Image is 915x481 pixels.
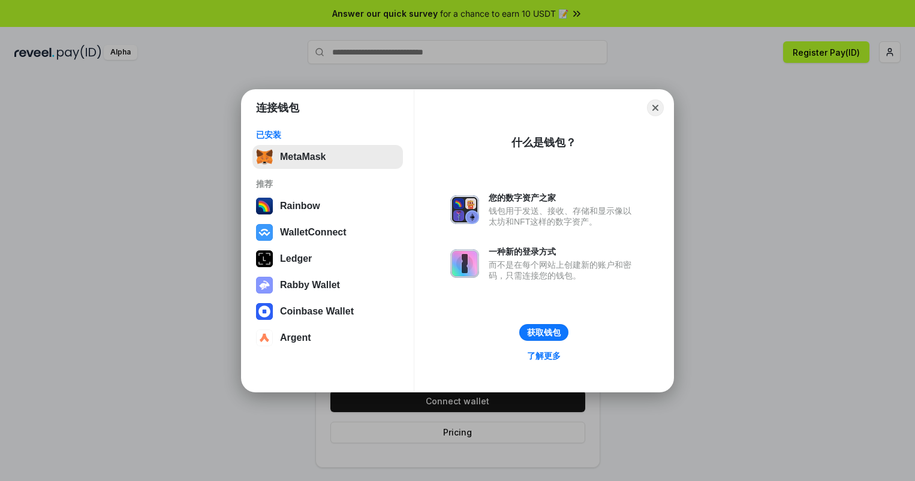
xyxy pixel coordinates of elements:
button: Ledger [252,247,403,271]
div: 钱包用于发送、接收、存储和显示像以太坊和NFT这样的数字资产。 [489,205,637,227]
div: 什么是钱包？ [511,135,576,150]
button: Close [647,99,664,116]
div: 一种新的登录方式 [489,246,637,257]
img: svg+xml,%3Csvg%20width%3D%2228%22%20height%3D%2228%22%20viewBox%3D%220%200%2028%2028%22%20fill%3D... [256,329,273,346]
img: svg+xml,%3Csvg%20xmlns%3D%22http%3A%2F%2Fwww.w3.org%2F2000%2Fsvg%22%20fill%3D%22none%22%20viewBox... [450,249,479,278]
div: WalletConnect [280,227,347,238]
div: Ledger [280,253,312,264]
img: svg+xml,%3Csvg%20xmlns%3D%22http%3A%2F%2Fwww.w3.org%2F2000%2Fsvg%22%20width%3D%2228%22%20height%3... [256,250,273,267]
div: 获取钱包 [527,327,561,338]
div: MetaMask [280,152,326,162]
div: Coinbase Wallet [280,306,354,317]
div: 了解更多 [527,350,561,361]
button: WalletConnect [252,220,403,244]
img: svg+xml,%3Csvg%20xmlns%3D%22http%3A%2F%2Fwww.w3.org%2F2000%2Fsvg%22%20fill%3D%22none%22%20viewBox... [450,195,479,224]
button: Rabby Wallet [252,273,403,297]
div: Argent [280,332,311,343]
img: svg+xml,%3Csvg%20width%3D%2228%22%20height%3D%2228%22%20viewBox%3D%220%200%2028%2028%22%20fill%3D... [256,303,273,320]
div: 已安装 [256,129,399,140]
button: Rainbow [252,194,403,218]
img: svg+xml,%3Csvg%20xmlns%3D%22http%3A%2F%2Fwww.w3.org%2F2000%2Fsvg%22%20fill%3D%22none%22%20viewBox... [256,277,273,294]
div: 而不是在每个网站上创建新的账户和密码，只需连接您的钱包。 [489,259,637,281]
div: Rabby Wallet [280,280,340,291]
button: Coinbase Wallet [252,300,403,323]
div: 推荐 [256,179,399,189]
button: 获取钱包 [519,324,568,341]
a: 了解更多 [520,348,568,364]
h1: 连接钱包 [256,101,299,115]
img: svg+xml,%3Csvg%20fill%3D%22none%22%20height%3D%2233%22%20viewBox%3D%220%200%2035%2033%22%20width%... [256,149,273,165]
button: Argent [252,326,403,350]
div: Rainbow [280,201,320,211]
button: MetaMask [252,145,403,169]
img: svg+xml,%3Csvg%20width%3D%22120%22%20height%3D%22120%22%20viewBox%3D%220%200%20120%20120%22%20fil... [256,198,273,214]
div: 您的数字资产之家 [489,192,637,203]
img: svg+xml,%3Csvg%20width%3D%2228%22%20height%3D%2228%22%20viewBox%3D%220%200%2028%2028%22%20fill%3D... [256,224,273,241]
